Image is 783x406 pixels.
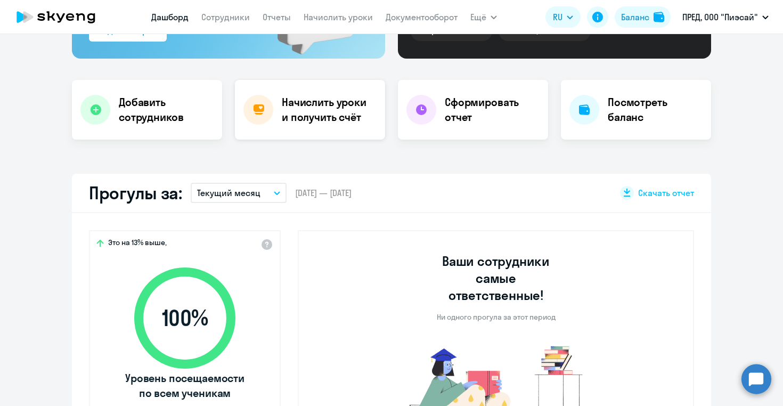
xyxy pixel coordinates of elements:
[608,95,703,125] h4: Посмотреть баланс
[108,238,167,250] span: Это на 13% выше,
[197,186,260,199] p: Текущий месяц
[545,6,581,28] button: RU
[615,6,671,28] button: Балансbalance
[621,11,649,23] div: Баланс
[638,187,694,199] span: Скачать отчет
[124,371,246,401] span: Уровень посещаемости по всем ученикам
[263,12,291,22] a: Отчеты
[682,11,758,23] p: ПРЕД, ООО "Пиэсай"
[282,95,374,125] h4: Начислить уроки и получить счёт
[470,6,497,28] button: Ещё
[304,12,373,22] a: Начислить уроки
[119,95,214,125] h4: Добавить сотрудников
[124,305,246,331] span: 100 %
[677,4,774,30] button: ПРЕД, ООО "Пиэсай"
[151,12,189,22] a: Дашборд
[553,11,562,23] span: RU
[445,95,540,125] h4: Сформировать отчет
[191,183,287,203] button: Текущий месяц
[654,12,664,22] img: balance
[295,187,352,199] span: [DATE] — [DATE]
[428,253,565,304] h3: Ваши сотрудники самые ответственные!
[386,12,458,22] a: Документооборот
[437,312,556,322] p: Ни одного прогула за этот период
[470,11,486,23] span: Ещё
[201,12,250,22] a: Сотрудники
[89,182,182,204] h2: Прогулы за:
